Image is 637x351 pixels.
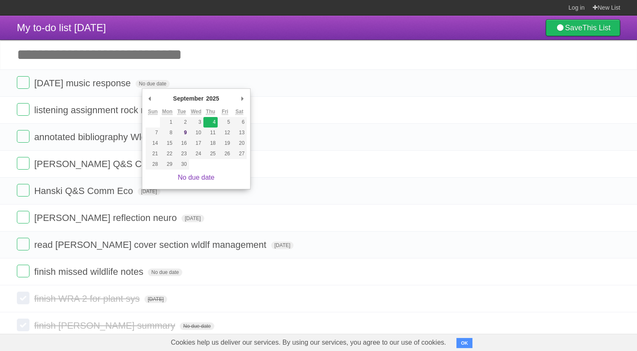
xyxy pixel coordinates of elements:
span: [DATE] music response [34,78,133,88]
label: Done [17,157,29,170]
label: Done [17,238,29,250]
button: 19 [218,138,232,149]
span: listening assignment rock n roll [34,105,163,115]
button: 29 [160,159,174,170]
div: September [172,92,205,105]
button: Previous Month [146,92,154,105]
span: read [PERSON_NAME] cover section wldlf management [34,239,268,250]
button: 17 [189,138,203,149]
button: 3 [189,117,203,128]
span: No due date [136,80,170,88]
abbr: Wednesday [191,109,201,115]
span: [DATE] [138,188,160,195]
button: 10 [189,128,203,138]
button: 26 [218,149,232,159]
span: annotated bibliography Wldlf mngmt [34,132,184,142]
a: No due date [178,174,214,181]
div: 2025 [205,92,220,105]
button: 7 [146,128,160,138]
span: [DATE] [144,295,167,303]
abbr: Monday [162,109,173,115]
span: [PERSON_NAME] reflection neuro [34,213,179,223]
button: 11 [203,128,218,138]
span: [DATE] [271,242,294,249]
span: [PERSON_NAME] Q&S Comm Eco [34,159,183,169]
span: finish [PERSON_NAME] summary [34,320,177,331]
button: OK [456,338,473,348]
label: Done [17,292,29,304]
button: 24 [189,149,203,159]
button: 25 [203,149,218,159]
span: My to-do list [DATE] [17,22,106,33]
button: Next Month [238,92,247,105]
button: 27 [232,149,246,159]
button: 20 [232,138,246,149]
span: No due date [148,269,182,276]
label: Done [17,76,29,89]
abbr: Saturday [235,109,243,115]
b: This List [582,24,610,32]
button: 22 [160,149,174,159]
button: 1 [160,117,174,128]
span: Hanski Q&S Comm Eco [34,186,135,196]
span: [DATE] [181,215,204,222]
label: Done [17,184,29,197]
span: No due date [180,322,214,330]
button: 13 [232,128,246,138]
span: finish WRA 2 for plant sys [34,293,142,304]
button: 8 [160,128,174,138]
button: 2 [174,117,189,128]
button: 28 [146,159,160,170]
button: 6 [232,117,246,128]
button: 9 [174,128,189,138]
button: 12 [218,128,232,138]
label: Done [17,130,29,143]
button: 23 [174,149,189,159]
label: Done [17,265,29,277]
span: Cookies help us deliver our services. By using our services, you agree to our use of cookies. [163,334,455,351]
abbr: Sunday [148,109,158,115]
abbr: Thursday [206,109,215,115]
span: finish missed wildlife notes [34,266,145,277]
label: Done [17,211,29,223]
button: 4 [203,117,218,128]
button: 14 [146,138,160,149]
button: 18 [203,138,218,149]
abbr: Friday [222,109,228,115]
button: 30 [174,159,189,170]
button: 5 [218,117,232,128]
abbr: Tuesday [177,109,186,115]
label: Done [17,319,29,331]
button: 21 [146,149,160,159]
button: 16 [174,138,189,149]
button: 15 [160,138,174,149]
label: Done [17,103,29,116]
a: SaveThis List [546,19,620,36]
